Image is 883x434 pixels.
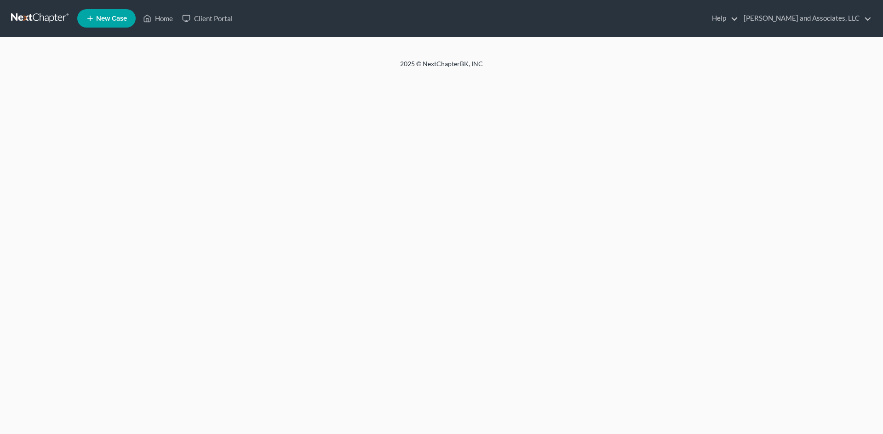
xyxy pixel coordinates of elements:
[707,10,738,27] a: Help
[138,10,178,27] a: Home
[77,9,136,28] new-legal-case-button: New Case
[739,10,872,27] a: [PERSON_NAME] and Associates, LLC
[178,10,237,27] a: Client Portal
[179,59,704,76] div: 2025 © NextChapterBK, INC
